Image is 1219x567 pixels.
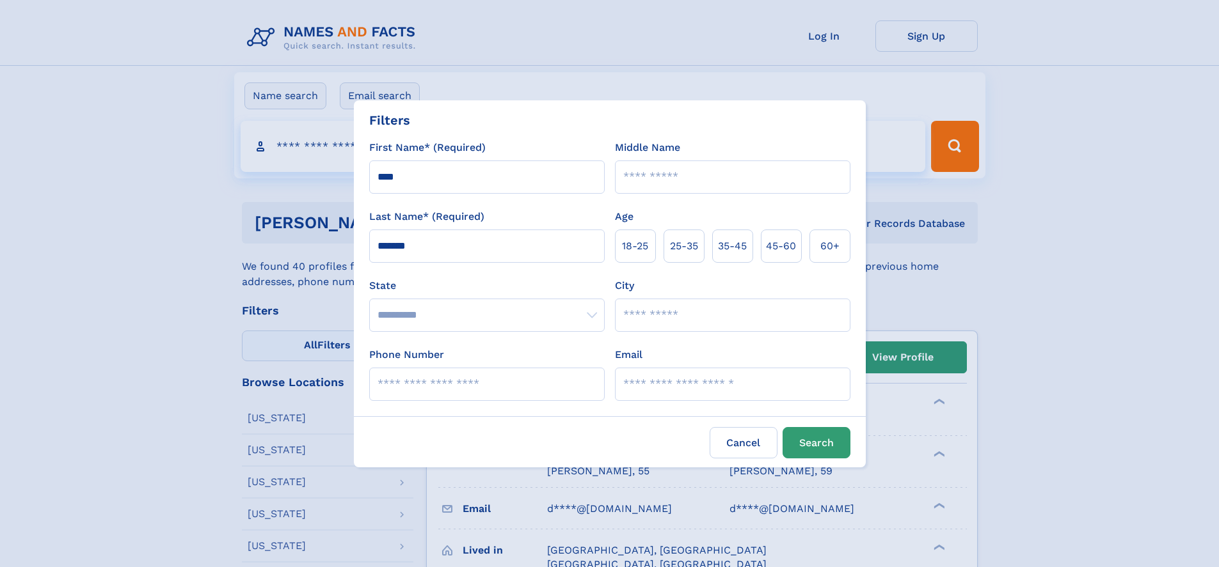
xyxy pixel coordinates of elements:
[718,238,747,254] span: 35‑45
[622,238,648,254] span: 18‑25
[369,209,484,224] label: Last Name* (Required)
[369,140,486,155] label: First Name* (Required)
[783,427,850,458] button: Search
[710,427,777,458] label: Cancel
[369,347,444,362] label: Phone Number
[369,278,605,293] label: State
[615,140,680,155] label: Middle Name
[670,238,698,254] span: 25‑35
[369,111,410,130] div: Filters
[615,347,642,362] label: Email
[766,238,796,254] span: 45‑60
[615,278,634,293] label: City
[615,209,633,224] label: Age
[820,238,840,254] span: 60+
